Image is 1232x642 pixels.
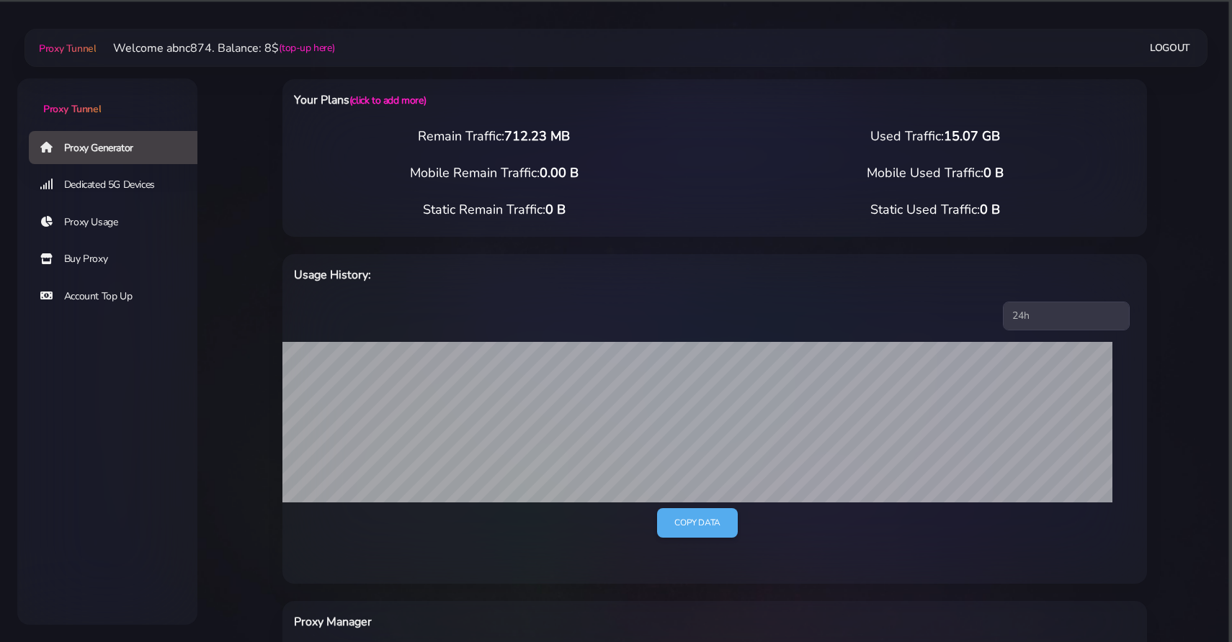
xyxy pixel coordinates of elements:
a: Logout [1150,35,1190,61]
span: 712.23 MB [505,127,571,145]
h6: Your Plans [294,91,777,109]
div: Used Traffic: [715,127,1156,146]
a: Copy data [657,508,737,538]
div: Mobile Remain Traffic: [274,163,715,183]
a: Account Top Up [29,280,209,313]
div: Remain Traffic: [274,127,715,146]
a: Proxy Usage [29,206,209,239]
span: 0 B [545,201,566,218]
a: Proxy Tunnel [36,37,96,60]
div: Static Remain Traffic: [274,200,715,220]
h6: Usage History: [294,266,777,284]
a: Proxy Generator [29,131,209,164]
a: Proxy Tunnel [17,78,197,117]
h6: Proxy Manager [294,612,777,631]
a: (top-up here) [279,40,334,55]
span: 0.00 B [540,164,579,181]
div: Mobile Used Traffic: [715,163,1156,183]
a: (click to add more) [349,94,426,107]
span: 0 B [983,164,1004,181]
div: Static Used Traffic: [715,200,1156,220]
a: Buy Proxy [29,243,209,276]
span: 15.07 GB [944,127,1000,145]
span: 0 B [980,201,1000,218]
span: Proxy Tunnel [39,42,96,55]
span: Proxy Tunnel [43,102,101,116]
a: Dedicated 5G Devices [29,168,209,202]
li: Welcome abnc874. Balance: 8$ [96,40,334,57]
iframe: Webchat Widget [1149,559,1214,624]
